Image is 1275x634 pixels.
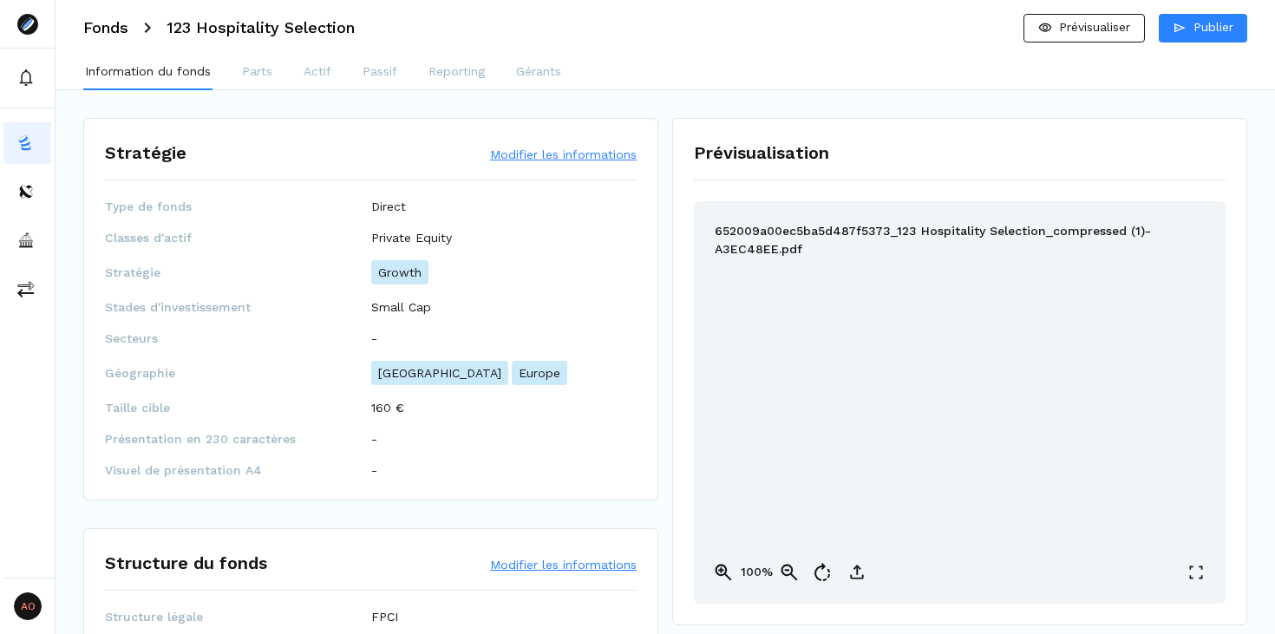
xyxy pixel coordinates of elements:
[694,140,1226,166] h1: Prévisualisation
[105,140,186,166] h1: Stratégie
[17,232,35,249] img: asset-managers
[105,264,371,281] span: Stratégie
[85,62,211,81] p: Information du fonds
[715,222,1205,243] p: 652009a00ec5ba5d487f5373_123 Hospitality Selection_compressed (1)-A3EC48EE.pdf
[240,56,274,90] button: Parts
[105,298,371,316] span: Stades d'investissement
[512,361,567,385] p: Europe
[371,260,428,284] p: Growth
[105,399,371,416] span: Taille cible
[302,56,333,90] button: Actif
[371,461,377,479] p: -
[427,56,487,90] button: Reporting
[105,198,371,215] span: Type de fonds
[371,298,431,316] p: Small Cap
[105,330,371,347] span: Secteurs
[371,198,406,215] p: Direct
[105,550,267,576] h1: Structure du fonds
[3,122,51,164] button: funds
[105,461,371,479] span: Visuel de présentation A4
[371,330,377,347] p: -
[242,62,272,81] p: Parts
[371,608,398,625] p: FPCI
[516,62,561,81] p: Gérants
[105,229,371,246] span: Classes d'actif
[105,364,371,382] span: Géographie
[3,171,51,212] button: distributors
[490,556,637,573] button: Modifier les informations
[105,430,371,448] span: Présentation en 230 caractères
[371,430,377,448] p: -
[83,20,128,36] h3: Fonds
[3,219,51,261] button: asset-managers
[371,399,404,416] p: 160 €
[363,62,397,81] p: Passif
[167,20,355,36] h3: 123 Hospitality Selection
[1023,14,1145,42] button: Prévisualiser
[1059,18,1130,36] p: Prévisualiser
[17,183,35,200] img: distributors
[83,56,212,90] button: Information du fonds
[3,268,51,310] button: commissions
[17,134,35,152] img: funds
[304,62,331,81] p: Actif
[17,280,35,297] img: commissions
[105,608,371,625] span: Structure légale
[514,56,563,90] button: Gérants
[14,592,42,620] span: AO
[490,146,637,163] button: Modifier les informations
[1159,14,1247,42] button: Publier
[739,563,774,581] p: 100%
[1193,18,1233,36] p: Publier
[371,229,452,246] p: Private Equity
[361,56,399,90] button: Passif
[428,62,485,81] p: Reporting
[371,361,508,385] p: [GEOGRAPHIC_DATA]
